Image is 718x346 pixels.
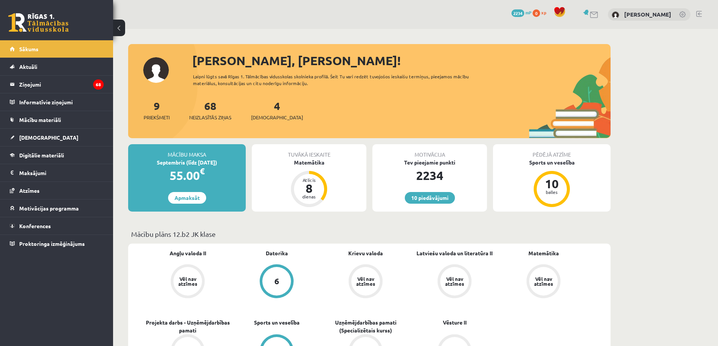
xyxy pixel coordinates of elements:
[355,276,376,286] div: Vēl nav atzīmes
[19,76,104,93] legend: Ziņojumi
[321,264,410,300] a: Vēl nav atzīmes
[170,249,206,257] a: Angļu valoda II
[128,144,246,159] div: Mācību maksa
[93,79,104,90] i: 68
[10,200,104,217] a: Motivācijas programma
[251,99,303,121] a: 4[DEMOGRAPHIC_DATA]
[372,159,487,166] div: Tev pieejamie punkti
[189,114,231,121] span: Neizlasītās ziņas
[10,93,104,111] a: Informatīvie ziņojumi
[321,319,410,334] a: Uzņēmējdarbības pamati (Specializētais kurss)
[189,99,231,121] a: 68Neizlasītās ziņas
[499,264,588,300] a: Vēl nav atzīmes
[10,111,104,128] a: Mācību materiāli
[254,319,300,326] a: Sports un veselība
[348,249,383,257] a: Krievu valoda
[19,134,78,141] span: [DEMOGRAPHIC_DATA]
[10,58,104,75] a: Aktuāli
[144,114,170,121] span: Priekšmeti
[405,192,455,204] a: 10 piedāvājumi
[19,164,104,181] legend: Maksājumi
[493,159,611,166] div: Sports un veselība
[511,9,531,15] a: 2234 mP
[612,11,619,19] img: Emīls Linde
[252,159,366,208] a: Matemātika Atlicis 8 dienas
[410,264,499,300] a: Vēl nav atzīmes
[10,129,104,146] a: [DEMOGRAPHIC_DATA]
[533,9,540,17] span: 0
[511,9,524,17] span: 2234
[266,249,288,257] a: Datorika
[19,63,37,70] span: Aktuāli
[372,166,487,184] div: 2234
[19,116,61,123] span: Mācību materiāli
[298,178,320,182] div: Atlicis
[444,276,465,286] div: Vēl nav atzīmes
[10,76,104,93] a: Ziņojumi68
[143,264,232,300] a: Vēl nav atzīmes
[19,93,104,111] legend: Informatīvie ziņojumi
[533,276,554,286] div: Vēl nav atzīmes
[193,73,482,87] div: Laipni lūgts savā Rīgas 1. Tālmācības vidusskolas skolnieka profilā. Šeit Tu vari redzēt tuvojošo...
[251,114,303,121] span: [DEMOGRAPHIC_DATA]
[541,9,546,15] span: xp
[540,190,563,194] div: balles
[19,46,38,52] span: Sākums
[10,146,104,164] a: Digitālie materiāli
[533,9,550,15] a: 0 xp
[232,264,321,300] a: 6
[19,240,85,247] span: Proktoringa izmēģinājums
[416,249,493,257] a: Latviešu valoda un literatūra II
[528,249,559,257] a: Matemātika
[168,192,206,204] a: Apmaksāt
[128,166,246,184] div: 55.00
[298,194,320,199] div: dienas
[19,187,40,194] span: Atzīmes
[252,159,366,166] div: Matemātika
[19,205,79,212] span: Motivācijas programma
[10,40,104,58] a: Sākums
[274,277,279,285] div: 6
[372,144,487,159] div: Motivācija
[10,217,104,235] a: Konferences
[8,13,69,32] a: Rīgas 1. Tālmācības vidusskola
[252,144,366,159] div: Tuvākā ieskaite
[200,166,205,177] span: €
[192,52,611,70] div: [PERSON_NAME], [PERSON_NAME]!
[493,159,611,208] a: Sports un veselība 10 balles
[298,182,320,194] div: 8
[131,229,608,239] p: Mācību plāns 12.b2 JK klase
[624,11,671,18] a: [PERSON_NAME]
[143,319,232,334] a: Projekta darbs - Uzņēmējdarbības pamati
[443,319,467,326] a: Vēsture II
[144,99,170,121] a: 9Priekšmeti
[540,178,563,190] div: 10
[19,223,51,229] span: Konferences
[177,276,198,286] div: Vēl nav atzīmes
[525,9,531,15] span: mP
[10,235,104,252] a: Proktoringa izmēģinājums
[10,164,104,181] a: Maksājumi
[128,159,246,166] div: Septembris (līdz [DATE])
[493,144,611,159] div: Pēdējā atzīme
[10,182,104,199] a: Atzīmes
[19,152,64,159] span: Digitālie materiāli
